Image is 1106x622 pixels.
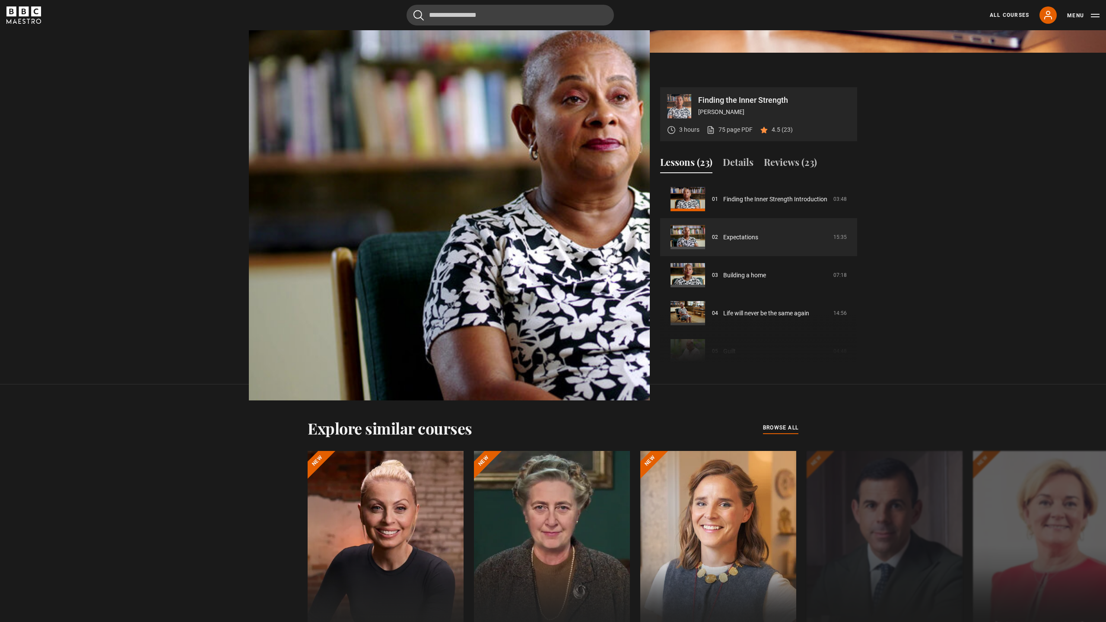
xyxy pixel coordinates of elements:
[413,10,424,21] button: Submit the search query
[679,125,699,134] p: 3 hours
[723,309,809,318] a: Life will never be the same again
[764,155,817,173] button: Reviews (23)
[763,423,798,433] a: browse all
[772,125,793,134] p: 4.5 (23)
[723,195,827,204] a: Finding the Inner Strength Introduction
[698,108,850,117] p: [PERSON_NAME]
[660,155,712,173] button: Lessons (23)
[407,5,614,25] input: Search
[698,96,850,104] p: Finding the Inner Strength
[723,271,766,280] a: Building a home
[723,233,758,242] a: Expectations
[723,155,753,173] button: Details
[706,125,753,134] a: 75 page PDF
[249,87,650,313] video-js: Video Player
[1067,11,1100,20] button: Toggle navigation
[6,6,41,24] svg: BBC Maestro
[308,419,472,437] h2: Explore similar courses
[763,423,798,432] span: browse all
[990,11,1029,19] a: All Courses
